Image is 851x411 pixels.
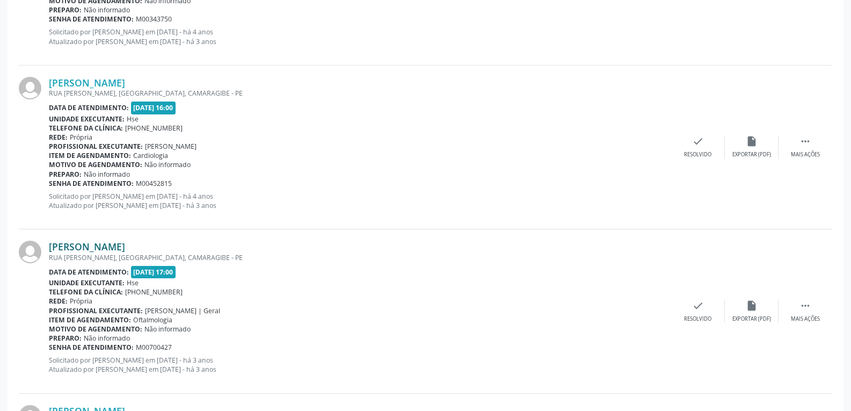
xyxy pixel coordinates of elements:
span: M00700427 [136,343,172,352]
span: Não informado [144,325,191,334]
span: M00452815 [136,179,172,188]
a: [PERSON_NAME] [49,241,125,253]
b: Preparo: [49,170,82,179]
img: img [19,77,41,99]
i:  [799,300,811,312]
span: Não informado [144,160,191,169]
b: Telefone da clínica: [49,124,123,133]
div: RUA [PERSON_NAME], [GEOGRAPHIC_DATA], CAMARAGIBE - PE [49,253,671,262]
div: Mais ações [791,151,820,158]
div: Resolvido [684,315,711,323]
b: Item de agendamento: [49,315,131,325]
i: insert_drive_file [746,300,758,312]
b: Unidade executante: [49,278,125,287]
b: Preparo: [49,334,82,343]
img: img [19,241,41,263]
span: Própria [70,297,92,306]
span: Não informado [84,5,130,15]
p: Solicitado por [PERSON_NAME] em [DATE] - há 3 anos Atualizado por [PERSON_NAME] em [DATE] - há 3 ... [49,356,671,374]
b: Profissional executante: [49,142,143,151]
b: Data de atendimento: [49,268,129,277]
span: Própria [70,133,92,142]
p: Solicitado por [PERSON_NAME] em [DATE] - há 4 anos Atualizado por [PERSON_NAME] em [DATE] - há 3 ... [49,192,671,210]
span: Hse [127,278,139,287]
span: Oftalmologia [133,315,172,325]
span: [PERSON_NAME] [145,142,197,151]
b: Senha de atendimento: [49,343,134,352]
a: [PERSON_NAME] [49,77,125,89]
p: Solicitado por [PERSON_NAME] em [DATE] - há 4 anos Atualizado por [PERSON_NAME] em [DATE] - há 3 ... [49,27,671,46]
span: M00343750 [136,15,172,24]
div: Resolvido [684,151,711,158]
span: [PHONE_NUMBER] [125,124,183,133]
i: insert_drive_file [746,135,758,147]
span: [DATE] 17:00 [131,266,176,278]
span: [PHONE_NUMBER] [125,287,183,297]
div: Exportar (PDF) [732,315,771,323]
b: Senha de atendimento: [49,179,134,188]
b: Telefone da clínica: [49,287,123,297]
span: Não informado [84,170,130,179]
div: Exportar (PDF) [732,151,771,158]
div: RUA [PERSON_NAME], [GEOGRAPHIC_DATA], CAMARAGIBE - PE [49,89,671,98]
i:  [799,135,811,147]
b: Data de atendimento: [49,103,129,112]
span: Cardiologia [133,151,168,160]
b: Rede: [49,297,68,306]
span: [PERSON_NAME] | Geral [145,306,220,315]
span: Hse [127,114,139,124]
b: Motivo de agendamento: [49,160,142,169]
b: Rede: [49,133,68,142]
b: Unidade executante: [49,114,125,124]
i: check [692,135,704,147]
span: [DATE] 16:00 [131,102,176,114]
b: Senha de atendimento: [49,15,134,24]
b: Profissional executante: [49,306,143,315]
i: check [692,300,704,312]
span: Não informado [84,334,130,343]
b: Item de agendamento: [49,151,131,160]
b: Preparo: [49,5,82,15]
div: Mais ações [791,315,820,323]
b: Motivo de agendamento: [49,325,142,334]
